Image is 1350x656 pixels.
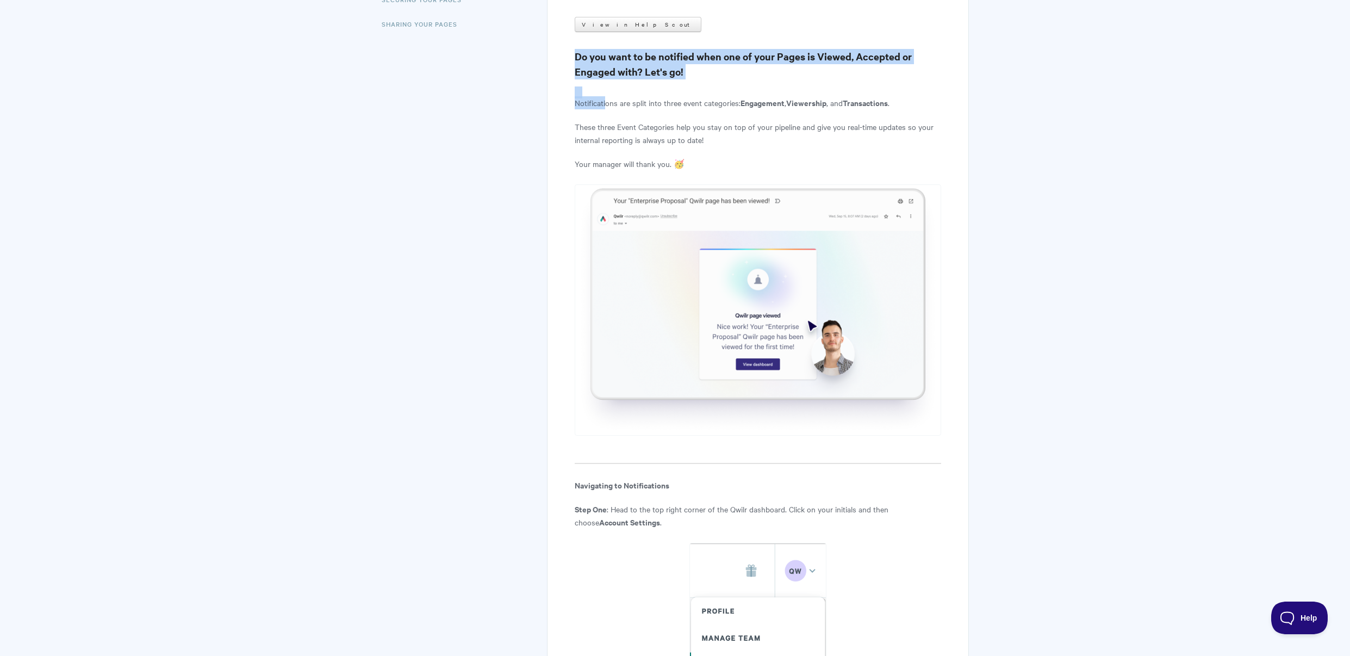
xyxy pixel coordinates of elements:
[1271,602,1328,634] iframe: Toggle Customer Support
[575,120,941,146] p: These three Event Categories help you stay on top of your pipeline and give you real-time updates...
[575,96,941,109] p: Notifications are split into three event categories: , , and .
[575,157,941,170] p: Your manager will thank you. 🥳
[575,503,941,529] p: : Head to the top right corner of the Qwilr dashboard. Click on your initials and then choose .
[575,49,941,79] h3: Do you want to be notified when one of your Pages is Viewed, Accepted or Engaged with? Let's go!
[575,17,701,32] a: View in Help Scout
[843,97,888,108] b: Transactions
[575,184,941,436] img: file-j5XDqxyJsQ.png
[382,13,465,35] a: Sharing Your Pages
[575,503,607,515] strong: Step One
[786,97,826,108] b: Viewership
[575,479,669,491] b: Navigating to Notifications
[599,516,660,528] strong: Account Settings
[741,97,785,108] b: Engagement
